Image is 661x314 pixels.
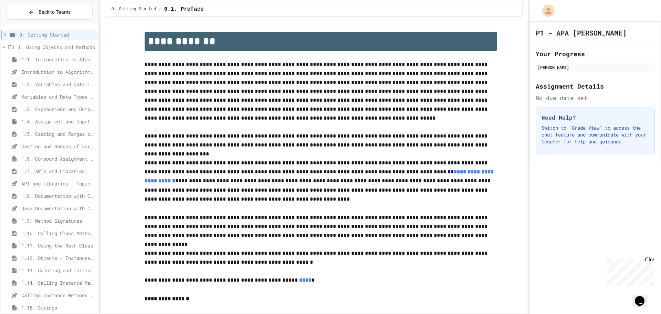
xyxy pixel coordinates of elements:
span: 1.14. Calling Instance Methods [21,279,95,286]
button: Back to Teams [6,5,93,20]
span: 1.6. Compound Assignment Operators [21,155,95,162]
span: 1.11. Using the Math Class [21,242,95,249]
h1: P1 - APA [PERSON_NAME] [536,28,627,38]
span: 1.1. Introduction to Algorithms, Programming, and Compilers [21,56,95,63]
span: Introduction to Algorithms, Programming, and Compilers [21,68,95,75]
span: 1. Using Objects and Methods [18,43,95,51]
span: 1.10. Calling Class Methods [21,230,95,237]
span: 1.13. Creating and Initializing Objects: Constructors [21,267,95,274]
span: 1.12. Objects - Instances of Classes [21,254,95,262]
h2: Assignment Details [536,81,655,91]
span: / [159,7,161,12]
div: No due date set [536,94,655,102]
span: Casting and Ranges of variables - Quiz [21,143,95,150]
span: 1.8. Documentation with Comments and Preconditions [21,192,95,200]
h2: Your Progress [536,49,655,59]
span: 0: Getting Started [112,7,156,12]
span: 1.4. Assignment and Input [21,118,95,125]
div: [PERSON_NAME] [538,64,653,70]
span: 1.5. Casting and Ranges of Values [21,130,95,138]
span: Variables and Data Types - Quiz [21,93,95,100]
span: Back to Teams [39,9,71,16]
h3: Need Help? [542,113,649,122]
span: API and Libraries - Topic 1.7 [21,180,95,187]
span: Calling Instance Methods - Topic 1.14 [21,292,95,299]
span: Java Documentation with Comments - Topic 1.8 [21,205,95,212]
span: 1.15. Strings [21,304,95,311]
div: My Account [535,3,556,19]
span: 1.7. APIs and Libraries [21,168,95,175]
span: 1.9. Method Signatures [21,217,95,224]
iframe: chat widget [632,286,654,307]
span: 0.1. Preface [164,5,204,13]
span: 0: Getting Started [19,31,95,38]
span: 1.3. Expressions and Output [New] [21,105,95,113]
iframe: chat widget [604,256,654,286]
p: Switch to "Grade View" to access the chat feature and communicate with your teacher for help and ... [542,124,649,145]
span: 1.2. Variables and Data Types [21,81,95,88]
div: Chat with us now!Close [3,3,48,44]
